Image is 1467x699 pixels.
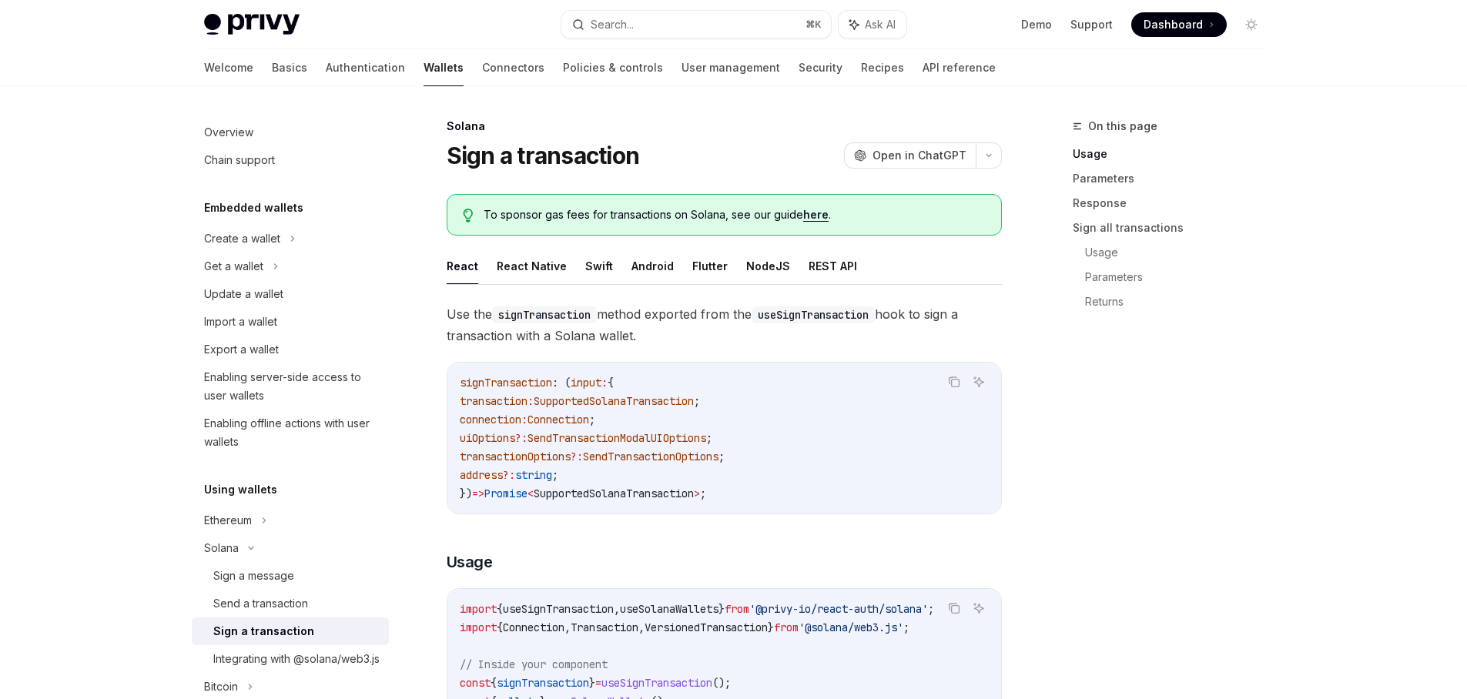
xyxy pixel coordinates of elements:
[601,376,608,390] span: :
[692,248,728,284] button: Flutter
[620,602,718,616] span: useSolanaWallets
[534,487,694,500] span: SupportedSolanaTransaction
[204,123,253,142] div: Overview
[497,248,567,284] button: React Native
[492,306,597,323] code: signTransaction
[774,620,799,634] span: from
[213,567,294,585] div: Sign a message
[204,368,380,405] div: Enabling server-side access to user wallets
[865,17,896,32] span: Ask AI
[1073,191,1276,216] a: Response
[204,677,238,696] div: Bitcoin
[447,248,478,284] button: React
[213,622,314,640] div: Sign a transaction
[204,539,239,557] div: Solana
[861,49,904,86] a: Recipes
[204,229,280,248] div: Create a wallet
[484,207,985,222] span: To sponsor gas fees for transactions on Solana, see our guide .
[204,511,252,530] div: Ethereum
[192,336,389,363] a: Export a wallet
[521,413,528,426] span: :
[682,49,780,86] a: User management
[694,394,700,408] span: ;
[803,208,829,222] a: here
[923,49,996,86] a: API reference
[534,394,694,408] span: SupportedSolanaTransaction
[1239,12,1264,37] button: Toggle dark mode
[583,450,718,463] span: SendTransactionOptions
[326,49,405,86] a: Authentication
[528,413,589,426] span: Connection
[204,257,263,276] div: Get a wallet
[447,303,1002,346] span: Use the method exported from the hook to sign a transaction with a Solana wallet.
[694,487,700,500] span: >
[749,602,928,616] span: '@privy-io/react-auth/solana'
[192,363,389,410] a: Enabling server-side access to user wallets
[1085,265,1276,289] a: Parameters
[589,676,595,690] span: }
[571,620,638,634] span: Transaction
[192,119,389,146] a: Overview
[552,376,571,390] span: : (
[424,49,464,86] a: Wallets
[192,590,389,617] a: Send a transaction
[204,313,277,331] div: Import a wallet
[192,410,389,456] a: Enabling offline actions with user wallets
[204,414,380,451] div: Enabling offline actions with user wallets
[484,487,528,500] span: Promise
[725,602,749,616] span: from
[1073,142,1276,166] a: Usage
[700,487,706,500] span: ;
[969,372,989,392] button: Ask AI
[589,413,595,426] span: ;
[944,372,964,392] button: Copy the contents from the code block
[491,676,497,690] span: {
[571,450,583,463] span: ?:
[718,450,725,463] span: ;
[192,146,389,174] a: Chain support
[204,340,279,359] div: Export a wallet
[460,676,491,690] span: const
[799,49,842,86] a: Security
[497,676,589,690] span: signTransaction
[752,306,875,323] code: useSignTransaction
[601,676,712,690] span: useSignTransaction
[497,620,503,634] span: {
[1144,17,1203,32] span: Dashboard
[706,431,712,445] span: ;
[213,594,308,613] div: Send a transaction
[204,285,283,303] div: Update a wallet
[460,376,552,390] span: signTransaction
[447,551,493,573] span: Usage
[552,468,558,482] span: ;
[1073,166,1276,191] a: Parameters
[903,620,909,634] span: ;
[806,18,822,31] span: ⌘ K
[497,602,503,616] span: {
[204,14,300,35] img: light logo
[503,620,564,634] span: Connection
[460,413,521,426] span: connection
[844,142,976,169] button: Open in ChatGPT
[1070,17,1113,32] a: Support
[712,676,731,690] span: ();
[614,602,620,616] span: ,
[213,650,380,668] div: Integrating with @solana/web3.js
[1085,240,1276,265] a: Usage
[591,15,634,34] div: Search...
[528,487,534,500] span: <
[928,602,934,616] span: ;
[528,431,706,445] span: SendTransactionModalUIOptions
[809,248,857,284] button: REST API
[1088,117,1157,135] span: On this page
[638,620,645,634] span: ,
[768,620,774,634] span: }
[585,248,613,284] button: Swift
[192,280,389,308] a: Update a wallet
[1021,17,1052,32] a: Demo
[463,209,474,222] svg: Tip
[447,142,640,169] h1: Sign a transaction
[515,431,528,445] span: ?:
[561,11,831,38] button: Search...⌘K
[564,620,571,634] span: ,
